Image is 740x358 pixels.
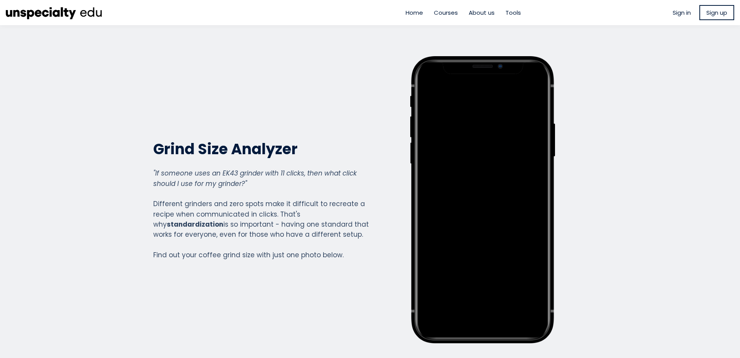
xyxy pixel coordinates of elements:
em: "If someone uses an EK43 grinder with 11 clicks, then what click should I use for my grinder?" [153,169,357,188]
a: About us [469,8,495,17]
h2: Grind Size Analyzer [153,139,369,158]
a: Courses [434,8,458,17]
img: ec8cb47d53a36d742fcbd71bcb90b6e6.png [6,4,103,21]
a: Home [406,8,423,17]
strong: standardization [167,220,223,229]
a: Sign up [699,5,734,20]
a: Sign in [673,8,691,17]
div: Different grinders and zero spots make it difficult to recreate a recipe when communicated in cli... [153,168,369,260]
span: Sign up [706,8,727,17]
a: Tools [505,8,521,17]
